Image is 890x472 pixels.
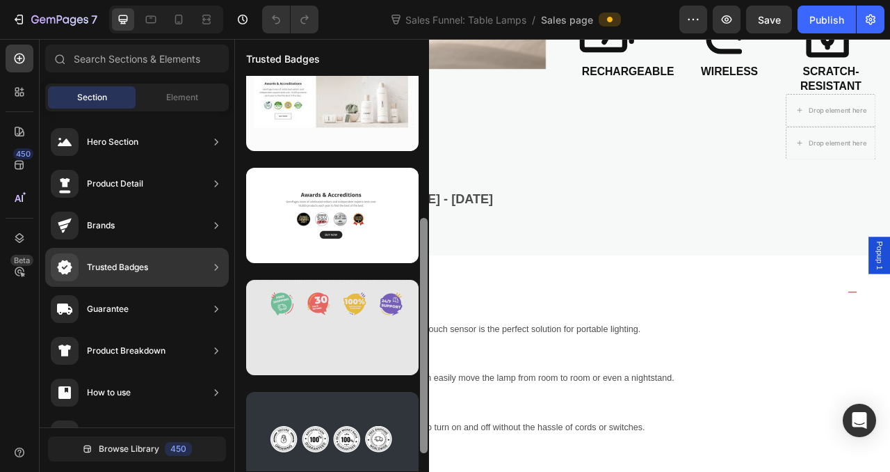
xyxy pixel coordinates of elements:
[87,219,115,233] div: Brands
[87,177,143,191] div: Product Detail
[166,91,198,104] span: Element
[77,91,107,104] span: Section
[87,386,131,400] div: How to use
[746,6,792,33] button: Save
[99,443,159,455] span: Browse Library
[87,135,138,149] div: Hero Section
[809,13,844,27] div: Publish
[814,258,827,294] span: Popup 1
[843,404,876,437] div: Open Intercom Messenger
[6,6,104,33] button: 7
[91,11,97,28] p: 7
[165,442,192,456] div: 450
[66,422,795,442] li: With wireless capabilities, you can easily move the lamp from room to room or even a nightstand.
[532,13,535,27] span: /
[262,6,318,33] div: Undo/Redo
[1,194,205,213] span: Estimated delivery between
[48,436,226,462] button: Browse Library450
[730,86,804,97] div: Drop element here
[568,31,692,52] h2: WIRELESS
[234,39,890,472] iframe: Design area
[66,360,795,380] li: This Wireless Table Lamp with a touch sensor is the perfect solution for portable lighting.
[45,45,229,72] input: Search Sections & Elements
[730,127,804,139] div: Drop element here
[403,13,529,27] span: Sales Funnel: Table Lamps
[439,31,563,52] h2: RECHARGEABLE
[758,14,781,26] span: Save
[798,6,856,33] button: Publish
[209,195,329,213] span: [DATE] - [DATE]
[39,314,129,331] p: DESCRIPTION
[697,31,820,70] h2: SCRATCH-RESISTANT
[10,255,33,266] div: Beta
[541,13,593,27] span: Sales page
[87,260,148,274] div: Trusted Badges
[87,344,165,358] div: Product Breakdown
[87,302,129,316] div: Guarantee
[13,148,33,159] div: 450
